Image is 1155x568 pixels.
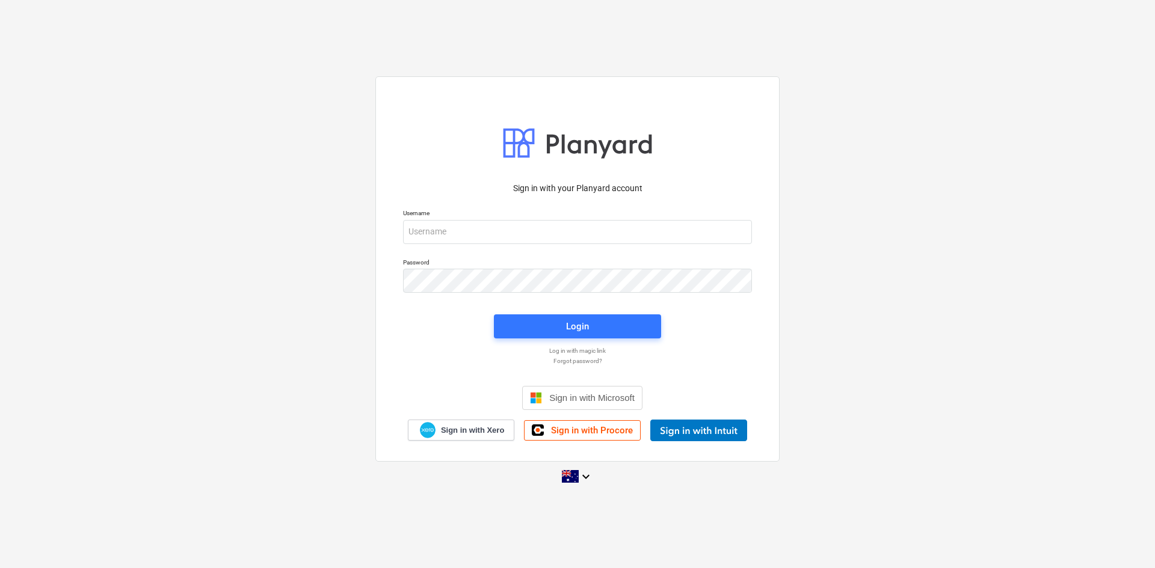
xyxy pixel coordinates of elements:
[403,182,752,195] p: Sign in with your Planyard account
[579,469,593,484] i: keyboard_arrow_down
[403,258,752,269] p: Password
[441,425,504,436] span: Sign in with Xero
[397,347,758,355] a: Log in with magic link
[549,392,635,403] span: Sign in with Microsoft
[530,392,542,404] img: Microsoft logo
[551,425,633,436] span: Sign in with Procore
[408,420,515,441] a: Sign in with Xero
[524,420,641,441] a: Sign in with Procore
[494,314,661,338] button: Login
[403,209,752,219] p: Username
[566,319,589,334] div: Login
[397,357,758,365] a: Forgot password?
[420,422,436,438] img: Xero logo
[403,220,752,244] input: Username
